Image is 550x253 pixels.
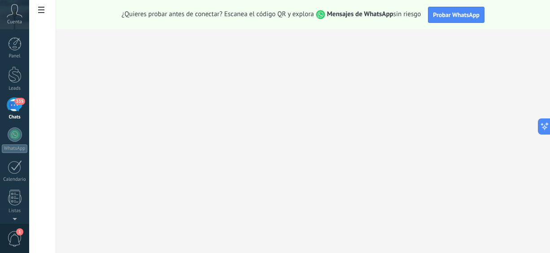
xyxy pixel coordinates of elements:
strong: Mensajes de WhatsApp [327,10,393,18]
span: 335 [14,98,25,105]
div: Calendario [2,177,28,183]
span: 1 [16,228,23,236]
button: Probar WhatsApp [428,7,485,23]
span: ¿Quieres probar antes de conectar? Escanea el código QR y explora sin riesgo [122,10,421,19]
div: Leads [2,86,28,92]
span: Probar WhatsApp [433,11,480,19]
div: Listas [2,208,28,214]
span: Cuenta [7,19,22,25]
div: WhatsApp [2,144,27,153]
div: Panel [2,53,28,59]
div: Chats [2,114,28,120]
